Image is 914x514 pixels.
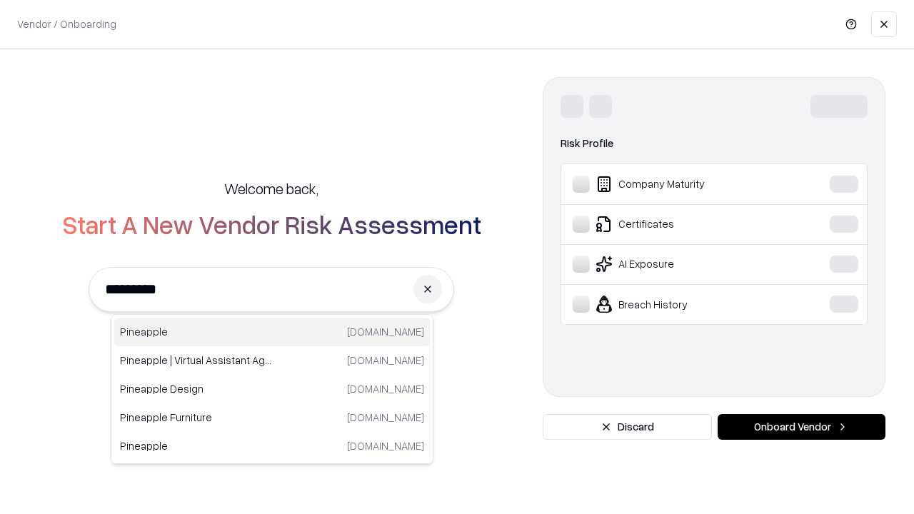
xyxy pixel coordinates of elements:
[224,178,318,198] h5: Welcome back,
[347,353,424,368] p: [DOMAIN_NAME]
[543,414,712,440] button: Discard
[347,324,424,339] p: [DOMAIN_NAME]
[120,410,272,425] p: Pineapple Furniture
[347,381,424,396] p: [DOMAIN_NAME]
[17,16,116,31] p: Vendor / Onboarding
[573,216,786,233] div: Certificates
[718,414,885,440] button: Onboard Vendor
[573,176,786,193] div: Company Maturity
[111,314,433,464] div: Suggestions
[62,210,481,238] h2: Start A New Vendor Risk Assessment
[120,438,272,453] p: Pineapple
[347,438,424,453] p: [DOMAIN_NAME]
[120,381,272,396] p: Pineapple Design
[573,296,786,313] div: Breach History
[347,410,424,425] p: [DOMAIN_NAME]
[120,353,272,368] p: Pineapple | Virtual Assistant Agency
[573,256,786,273] div: AI Exposure
[120,324,272,339] p: Pineapple
[561,135,868,152] div: Risk Profile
